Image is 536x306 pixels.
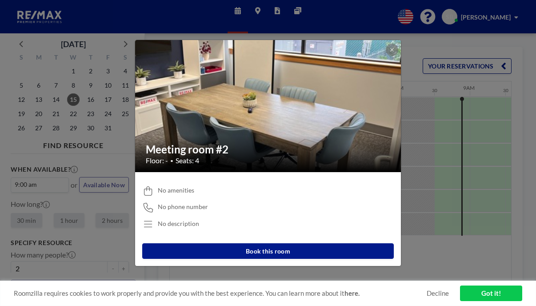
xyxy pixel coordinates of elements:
span: No phone number [158,203,208,211]
a: Got it! [460,286,522,301]
a: here. [344,289,360,297]
span: No amenities [158,186,194,194]
span: Roomzilla requires cookies to work properly and provide you with the best experience. You can lea... [14,289,427,298]
button: Book this room [142,243,394,259]
span: Floor: - [146,156,168,165]
span: Seats: 4 [176,156,199,165]
span: • [170,157,173,164]
div: No description [158,220,199,228]
a: Decline [427,289,449,298]
h2: Meeting room #2 [146,143,391,156]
